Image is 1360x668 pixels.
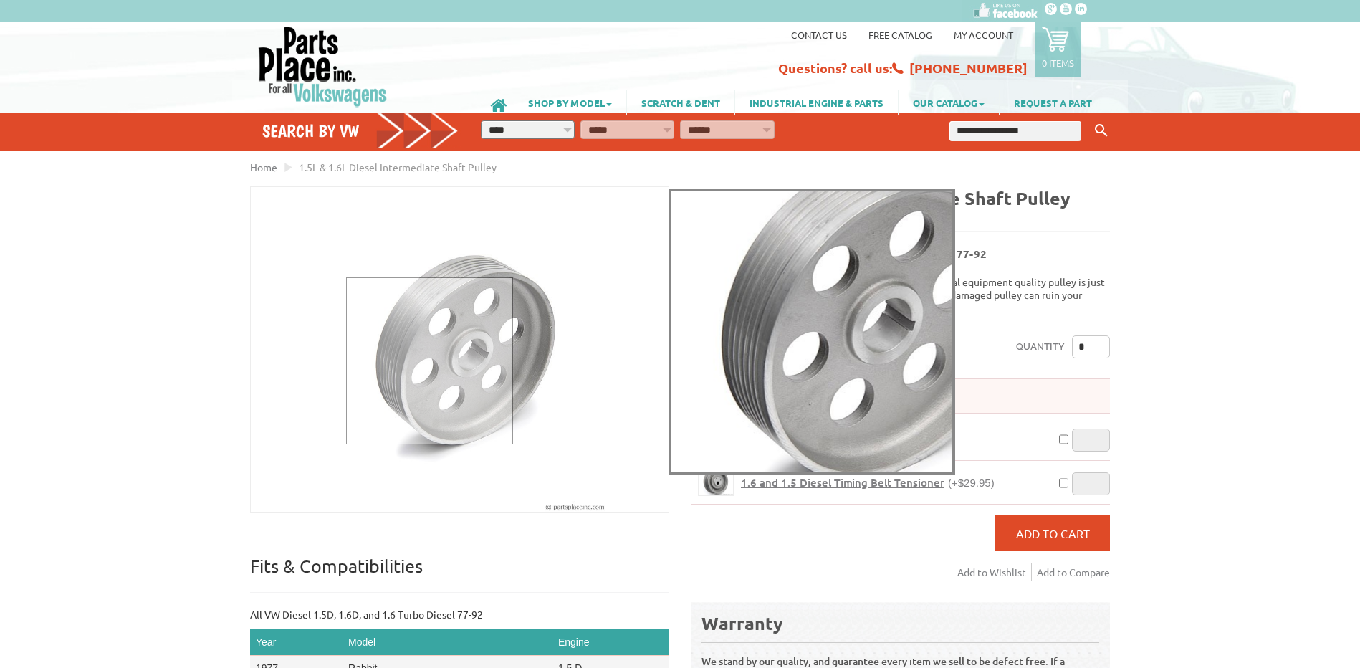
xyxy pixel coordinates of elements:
[552,629,669,656] th: Engine
[250,161,277,173] a: Home
[250,607,669,622] p: All VW Diesel 1.5D, 1.6D, and 1.6 Turbo Diesel 77-92
[691,186,1070,209] b: 1.5L & 1.6L Diesel Intermediate Shaft Pulley
[995,515,1110,551] button: Add to Cart
[251,187,669,512] img: 1.5L & 1.6L Diesel Intermediate Shaft Pulley
[627,90,734,115] a: SCRATCH & DENT
[514,90,626,115] a: SHOP BY MODEL
[1035,22,1081,77] a: 0 items
[262,120,459,141] h4: Search by VW
[948,477,995,489] span: (+$29.95)
[1091,119,1112,143] button: Keyword Search
[735,90,898,115] a: INDUSTRIAL ENGINE & PARTS
[698,468,734,496] a: 1.6 and 1.5 Diesel Timing Belt Tensioner
[899,90,999,115] a: OUR CATALOG
[1042,57,1074,69] p: 0 items
[299,161,497,173] span: 1.5L & 1.6L Diesel Intermediate Shaft Pulley
[1016,335,1065,358] label: Quantity
[257,25,388,108] img: Parts Place Inc!
[791,29,847,41] a: Contact us
[250,555,669,593] p: Fits & Compatibilities
[343,629,552,656] th: Model
[954,29,1013,41] a: My Account
[868,29,932,41] a: Free Catalog
[741,475,944,490] span: 1.6 and 1.5 Diesel Timing Belt Tensioner
[741,476,995,490] a: 1.6 and 1.5 Diesel Timing Belt Tensioner(+$29.95)
[1037,563,1110,581] a: Add to Compare
[1000,90,1106,115] a: REQUEST A PART
[250,629,343,656] th: Year
[1016,526,1090,540] span: Add to Cart
[699,469,733,495] img: 1.6 and 1.5 Diesel Timing Belt Tensioner
[957,563,1032,581] a: Add to Wishlist
[701,611,1099,635] div: Warranty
